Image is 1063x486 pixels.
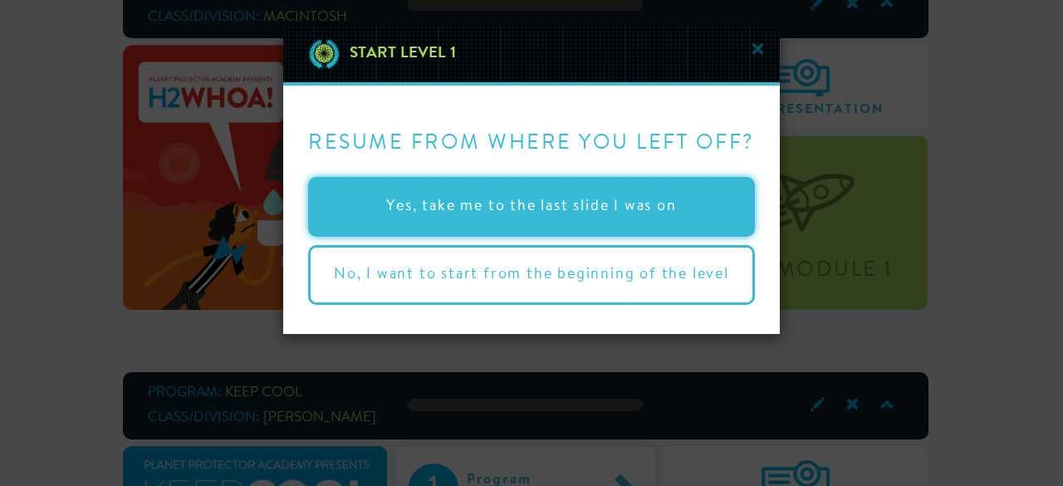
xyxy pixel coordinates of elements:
[748,37,767,68] span: ×
[308,245,755,305] button: No, I want to start from the beginning of the level
[308,110,755,173] h3: Resume from where you left off?
[283,26,780,86] div: Close
[308,177,755,237] button: Yes, take me to the last slide I was on
[341,38,456,70] h4: Start Level 1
